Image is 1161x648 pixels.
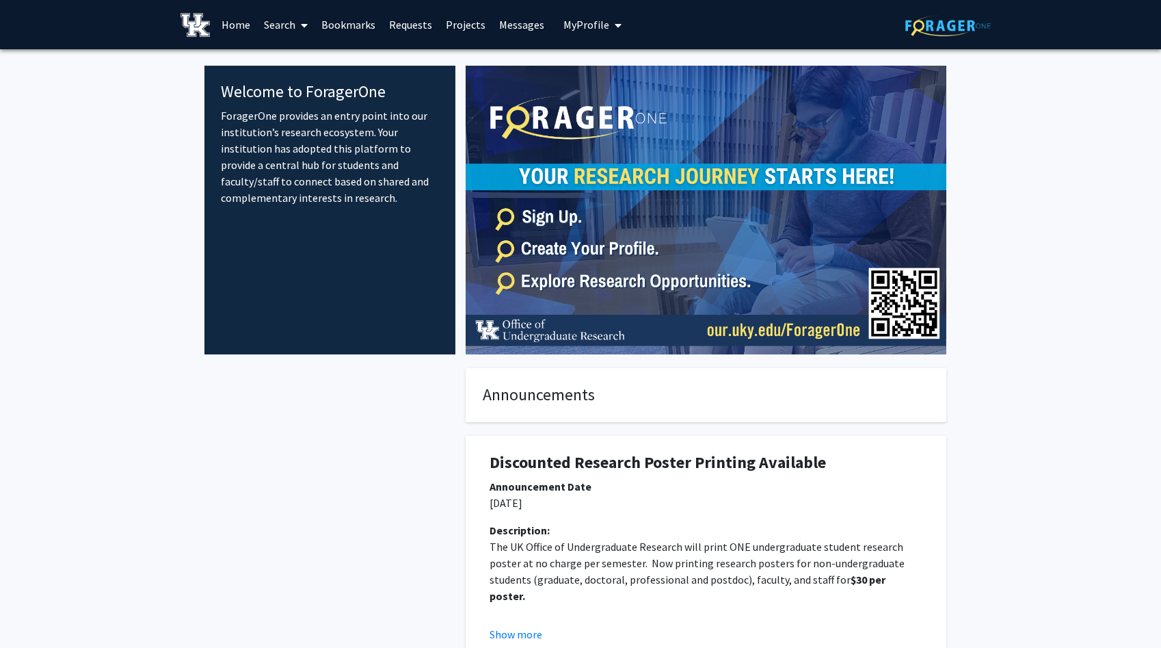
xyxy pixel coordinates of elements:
a: Requests [382,1,439,49]
div: Announcement Date [490,478,922,495]
h1: Discounted Research Poster Printing Available [490,453,922,473]
p: [DATE] [490,495,922,511]
a: Home [215,1,257,49]
img: Cover Image [466,66,946,354]
span: The UK Office of Undergraduate Research will print ONE undergraduate student research poster at n... [490,540,907,586]
h4: Announcements [483,385,929,405]
img: University of Kentucky Logo [181,13,210,37]
strong: $30 per poster. [490,573,888,603]
iframe: Chat [10,586,58,638]
p: ForagerOne provides an entry point into our institution’s research ecosystem. Your institution ha... [221,107,439,206]
button: Show more [490,626,542,643]
div: Description: [490,522,922,539]
span: My Profile [563,18,609,31]
img: ForagerOne Logo [905,15,991,36]
h4: Welcome to ForagerOne [221,82,439,102]
a: Search [257,1,315,49]
a: Messages [492,1,551,49]
a: Bookmarks [315,1,382,49]
a: Projects [439,1,492,49]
